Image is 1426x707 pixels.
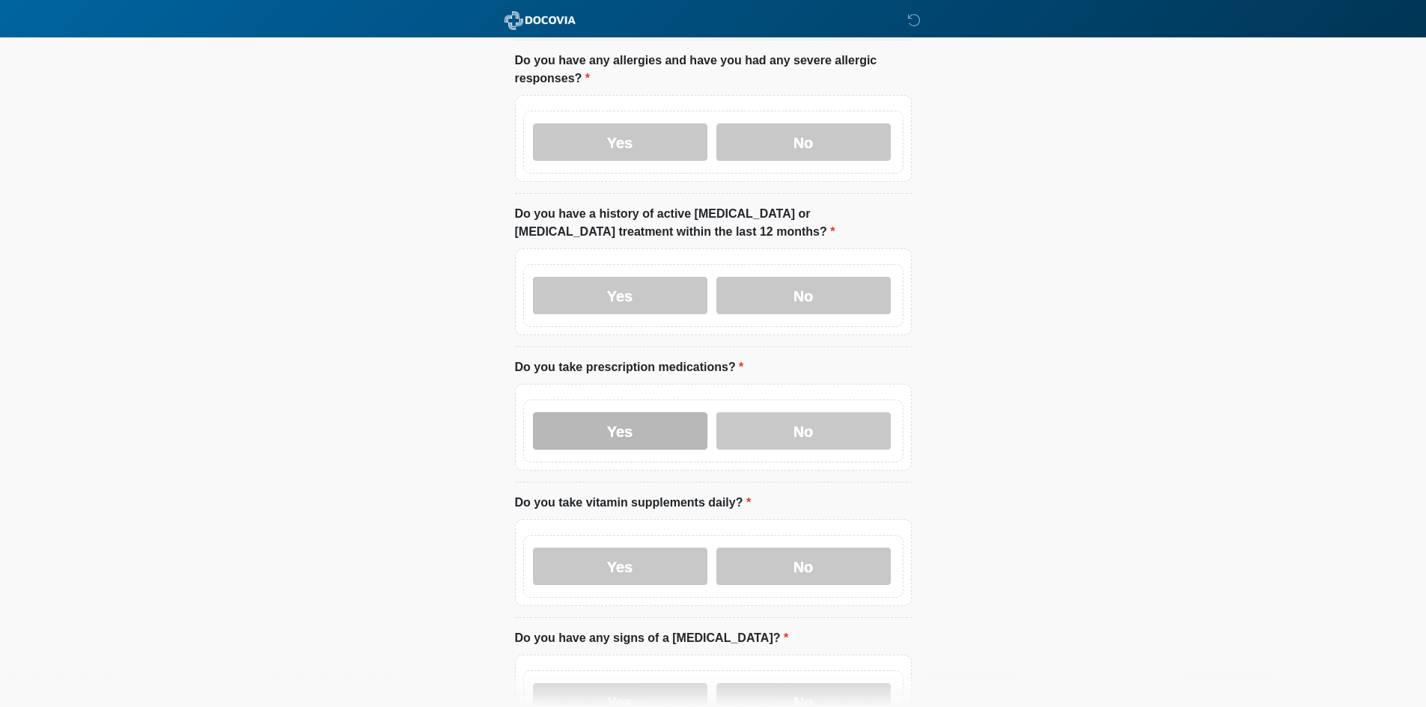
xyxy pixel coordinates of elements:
label: Do you take vitamin supplements daily? [515,494,752,512]
label: Yes [533,412,707,450]
label: Do you take prescription medications? [515,358,744,376]
label: No [716,548,891,585]
label: Yes [533,123,707,161]
label: Do you have any allergies and have you had any severe allergic responses? [515,52,912,88]
label: Do you have any signs of a [MEDICAL_DATA]? [515,629,789,647]
label: No [716,277,891,314]
label: No [716,123,891,161]
label: Yes [533,277,707,314]
label: Yes [533,548,707,585]
img: ABC Med Spa- GFEase Logo [500,11,580,30]
label: No [716,412,891,450]
label: Do you have a history of active [MEDICAL_DATA] or [MEDICAL_DATA] treatment within the last 12 mon... [515,205,912,241]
